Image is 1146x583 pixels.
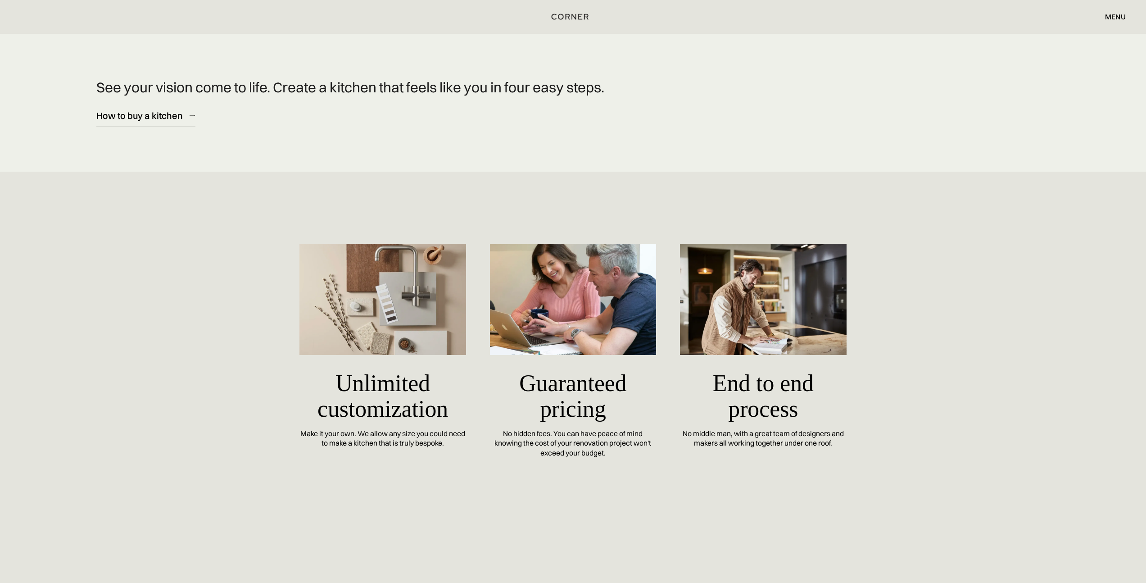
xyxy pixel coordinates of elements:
div: No hidden fees. You can have peace of mind knowing the cost of your renovation project won't exce... [490,429,657,458]
h5: Unlimited customization [299,364,466,429]
div: menu [1096,9,1126,24]
div: Make it your own. We allow any size you could need to make a kitchen that is truly bespoke. [299,429,466,448]
img: A man is looking through a catalog with an amusing expression on his kitchen [680,244,847,355]
a: How to buy a kitchen [96,105,195,127]
img: A man and a woman are looking at something on their laptop and smiling [490,244,657,355]
img: Samples of materials for countertop and cabinets, colors of paint, a tap [299,244,466,355]
h5: Guaranteed pricing [490,364,657,429]
div: How to buy a kitchen [96,109,183,122]
p: See your vision come to life. Create a kitchen that feels like you in four easy steps. [96,79,1050,96]
div: menu [1105,13,1126,20]
a: home [529,11,616,23]
h5: End to end process [680,364,847,429]
div: No middle man, with a great team of designers and makers all working together under one roof. [680,429,847,448]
